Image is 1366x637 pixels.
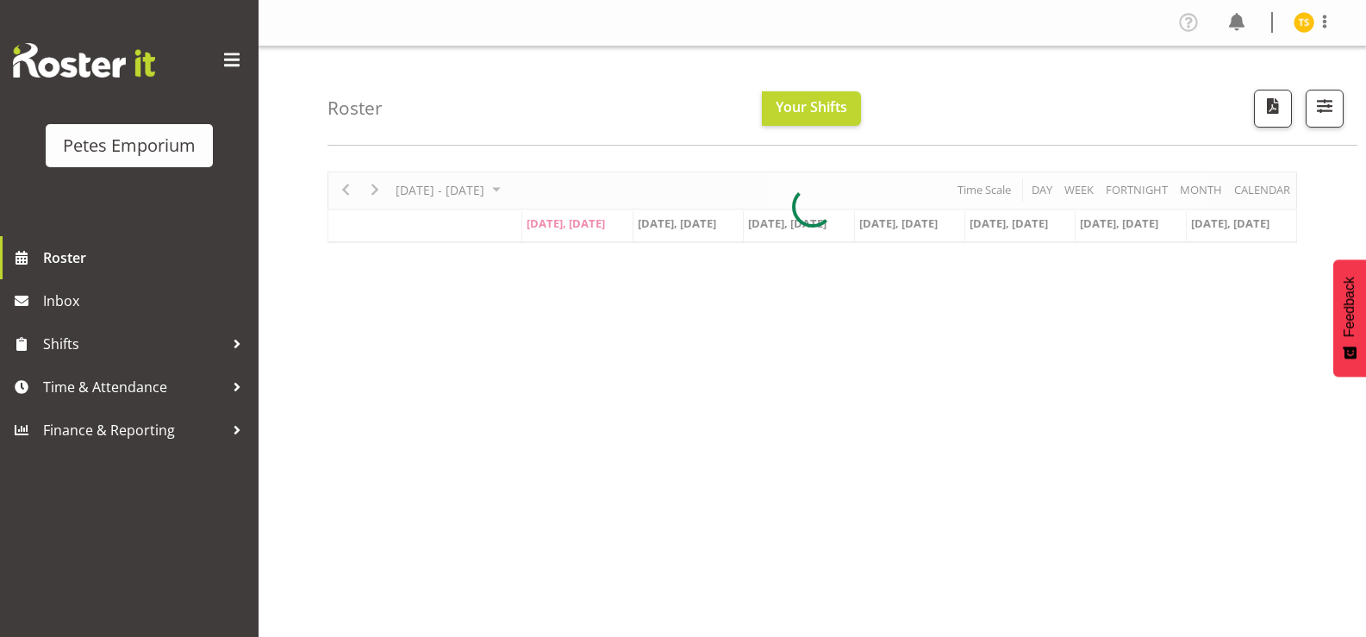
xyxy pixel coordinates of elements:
[43,245,250,271] span: Roster
[43,374,224,400] span: Time & Attendance
[43,417,224,443] span: Finance & Reporting
[1333,259,1366,377] button: Feedback - Show survey
[776,97,847,116] span: Your Shifts
[43,288,250,314] span: Inbox
[43,331,224,357] span: Shifts
[13,43,155,78] img: Rosterit website logo
[1342,277,1357,337] span: Feedback
[1294,12,1314,33] img: tamara-straker11292.jpg
[1306,90,1344,128] button: Filter Shifts
[762,91,861,126] button: Your Shifts
[1254,90,1292,128] button: Download a PDF of the roster according to the set date range.
[63,133,196,159] div: Petes Emporium
[327,98,383,118] h4: Roster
